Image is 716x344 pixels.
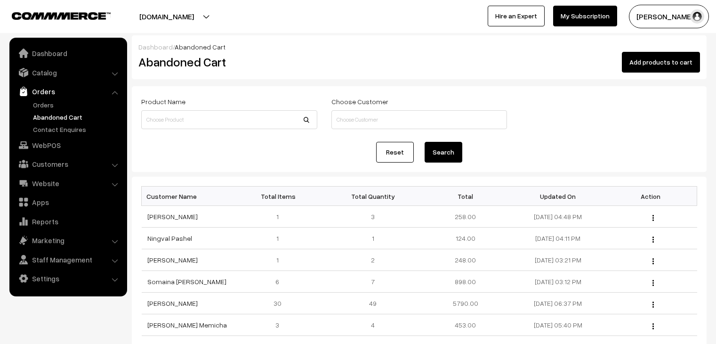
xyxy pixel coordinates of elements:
[12,83,124,100] a: Orders
[12,270,124,287] a: Settings
[12,213,124,230] a: Reports
[138,42,700,52] div: /
[147,256,198,264] a: [PERSON_NAME]
[138,43,173,51] a: Dashboard
[234,206,327,228] td: 1
[512,187,604,206] th: Updated On
[106,5,227,28] button: [DOMAIN_NAME]
[419,249,512,271] td: 248.00
[234,293,327,314] td: 30
[425,142,462,163] button: Search
[147,299,198,307] a: [PERSON_NAME]
[512,314,604,336] td: [DATE] 05:40 PM
[147,278,226,286] a: Somaina [PERSON_NAME]
[331,110,507,129] input: Choose Customer
[419,293,512,314] td: 5790.00
[331,97,388,106] label: Choose Customer
[553,6,617,26] a: My Subscription
[142,187,234,206] th: Customer Name
[12,12,111,19] img: COMMMERCE
[175,43,225,51] span: Abandoned Cart
[652,302,654,308] img: Menu
[512,249,604,271] td: [DATE] 03:21 PM
[327,228,419,249] td: 1
[376,142,414,163] a: Reset
[12,137,124,154] a: WebPOS
[147,321,227,329] a: [PERSON_NAME] Memicha
[629,5,709,28] button: [PERSON_NAME]…
[12,175,124,192] a: Website
[12,251,124,268] a: Staff Management
[652,258,654,264] img: Menu
[327,271,419,293] td: 7
[147,213,198,221] a: [PERSON_NAME]
[141,110,317,129] input: Choose Product
[31,100,124,110] a: Orders
[234,228,327,249] td: 1
[488,6,545,26] a: Hire an Expert
[12,64,124,81] a: Catalog
[419,228,512,249] td: 124.00
[419,314,512,336] td: 453.00
[12,9,94,21] a: COMMMERCE
[12,45,124,62] a: Dashboard
[141,97,185,106] label: Product Name
[327,293,419,314] td: 49
[512,293,604,314] td: [DATE] 06:37 PM
[327,187,419,206] th: Total Quantity
[138,55,316,69] h2: Abandoned Cart
[234,249,327,271] td: 1
[690,9,704,24] img: user
[234,271,327,293] td: 6
[419,206,512,228] td: 258.00
[147,234,192,242] a: Ningval Pashel
[652,237,654,243] img: Menu
[622,52,700,73] button: Add products to cart
[31,124,124,134] a: Contact Enquires
[512,206,604,228] td: [DATE] 04:48 PM
[652,323,654,329] img: Menu
[327,314,419,336] td: 4
[12,156,124,172] a: Customers
[419,187,512,206] th: Total
[31,112,124,122] a: Abandoned Cart
[604,187,697,206] th: Action
[512,271,604,293] td: [DATE] 03:12 PM
[512,228,604,249] td: [DATE] 04:11 PM
[327,206,419,228] td: 3
[327,249,419,271] td: 2
[12,232,124,249] a: Marketing
[12,194,124,211] a: Apps
[419,271,512,293] td: 898.00
[652,215,654,221] img: Menu
[652,280,654,286] img: Menu
[234,187,327,206] th: Total Items
[234,314,327,336] td: 3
